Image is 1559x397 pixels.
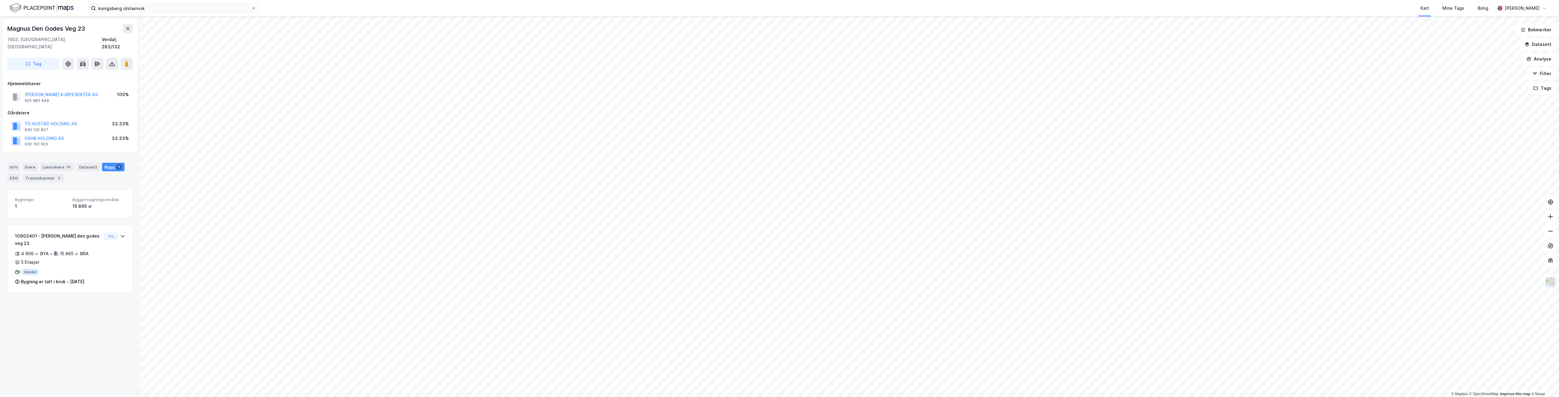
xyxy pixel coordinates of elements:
[104,232,118,240] button: Vis
[1545,277,1556,288] img: Z
[25,127,48,132] div: 930 102 857
[40,163,74,171] div: Leietakere
[1519,38,1557,50] button: Datasett
[117,91,129,98] div: 100%
[8,80,132,87] div: Hjemmelshaver
[1527,68,1557,80] button: Filter
[25,98,49,103] div: 925 985 848
[21,250,49,257] div: 4 909 ㎡ BYA
[21,278,84,285] div: Bygning er tatt i bruk - [DATE]
[112,135,129,142] div: 33.33%
[7,174,20,182] div: ESG
[1529,368,1559,397] iframe: Chat Widget
[15,197,68,202] span: Bygninger
[8,109,132,117] div: Gårdeiere
[72,203,125,210] div: 15 865 ㎡
[1420,5,1429,12] div: Kart
[23,174,65,182] div: Transaksjoner
[1500,392,1530,396] a: Improve this map
[23,163,38,171] div: Eiere
[21,259,39,266] div: 5 Etasjer
[50,251,52,256] div: •
[1451,392,1468,396] a: Mapbox
[56,175,62,181] div: 5
[15,232,102,247] div: 10902401 - [PERSON_NAME] den godes veg 23
[102,163,125,171] div: Bygg
[10,3,74,13] img: logo.f888ab2527a4732fd821a326f86c7f29.svg
[1442,5,1464,12] div: Mine Tags
[1469,392,1499,396] a: OpenStreetMap
[96,4,251,13] input: Søk på adresse, matrikkel, gårdeiere, leietakere eller personer
[102,36,133,50] div: Verdal, 283/132
[1505,5,1540,12] div: [PERSON_NAME]
[7,163,20,171] div: Info
[60,250,89,257] div: 15 865 ㎡ BRA
[7,36,102,50] div: 7653, [GEOGRAPHIC_DATA], [GEOGRAPHIC_DATA]
[25,142,48,147] div: 930 102 903
[116,164,122,170] div: 1
[7,58,60,70] button: Tag
[77,163,100,171] div: Datasett
[112,120,129,127] div: 33.33%
[15,203,68,210] div: 1
[1478,5,1488,12] div: Bolig
[7,24,86,33] div: Magnus Den Godes Veg 23
[1521,53,1557,65] button: Analyse
[1528,82,1557,94] button: Tags
[72,197,125,202] span: Bygget bygningsområde
[65,164,72,170] div: 10
[1515,24,1557,36] button: Bokmerker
